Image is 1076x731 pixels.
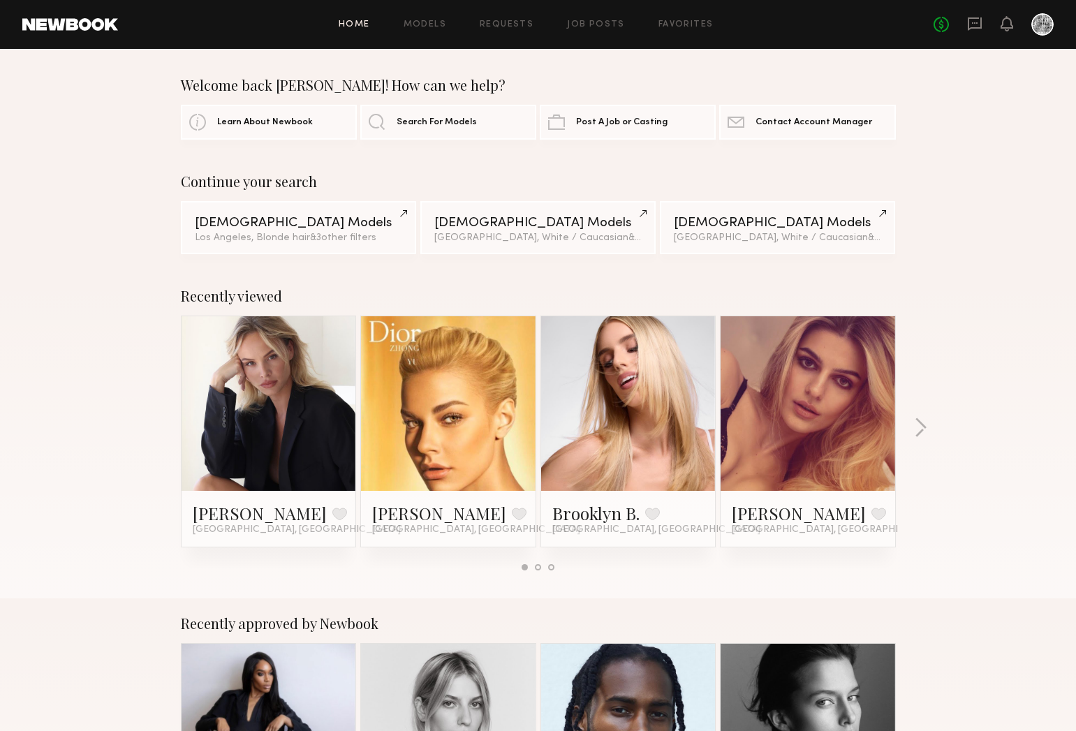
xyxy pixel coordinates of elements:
[193,524,401,536] span: [GEOGRAPHIC_DATA], [GEOGRAPHIC_DATA]
[732,502,866,524] a: [PERSON_NAME]
[756,118,872,127] span: Contact Account Manager
[181,201,416,254] a: [DEMOGRAPHIC_DATA] ModelsLos Angeles, Blonde hair&3other filters
[868,233,935,242] span: & 2 other filter s
[404,20,446,29] a: Models
[360,105,536,140] a: Search For Models
[674,233,881,243] div: [GEOGRAPHIC_DATA], White / Caucasian
[660,201,895,254] a: [DEMOGRAPHIC_DATA] Models[GEOGRAPHIC_DATA], White / Caucasian&2other filters
[540,105,716,140] a: Post A Job or Casting
[397,118,477,127] span: Search For Models
[193,502,327,524] a: [PERSON_NAME]
[372,524,580,536] span: [GEOGRAPHIC_DATA], [GEOGRAPHIC_DATA]
[195,216,402,230] div: [DEMOGRAPHIC_DATA] Models
[480,20,533,29] a: Requests
[628,233,695,242] span: & 2 other filter s
[420,201,656,254] a: [DEMOGRAPHIC_DATA] Models[GEOGRAPHIC_DATA], White / Caucasian&2other filters
[732,524,940,536] span: [GEOGRAPHIC_DATA], [GEOGRAPHIC_DATA]
[181,173,896,190] div: Continue your search
[552,502,640,524] a: Brooklyn B.
[181,288,896,304] div: Recently viewed
[434,216,642,230] div: [DEMOGRAPHIC_DATA] Models
[217,118,313,127] span: Learn About Newbook
[372,502,506,524] a: [PERSON_NAME]
[567,20,625,29] a: Job Posts
[434,233,642,243] div: [GEOGRAPHIC_DATA], White / Caucasian
[181,615,896,632] div: Recently approved by Newbook
[719,105,895,140] a: Contact Account Manager
[339,20,370,29] a: Home
[658,20,714,29] a: Favorites
[576,118,668,127] span: Post A Job or Casting
[195,233,402,243] div: Los Angeles, Blonde hair
[310,233,376,242] span: & 3 other filter s
[181,105,357,140] a: Learn About Newbook
[674,216,881,230] div: [DEMOGRAPHIC_DATA] Models
[181,77,896,94] div: Welcome back [PERSON_NAME]! How can we help?
[552,524,760,536] span: [GEOGRAPHIC_DATA], [GEOGRAPHIC_DATA]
